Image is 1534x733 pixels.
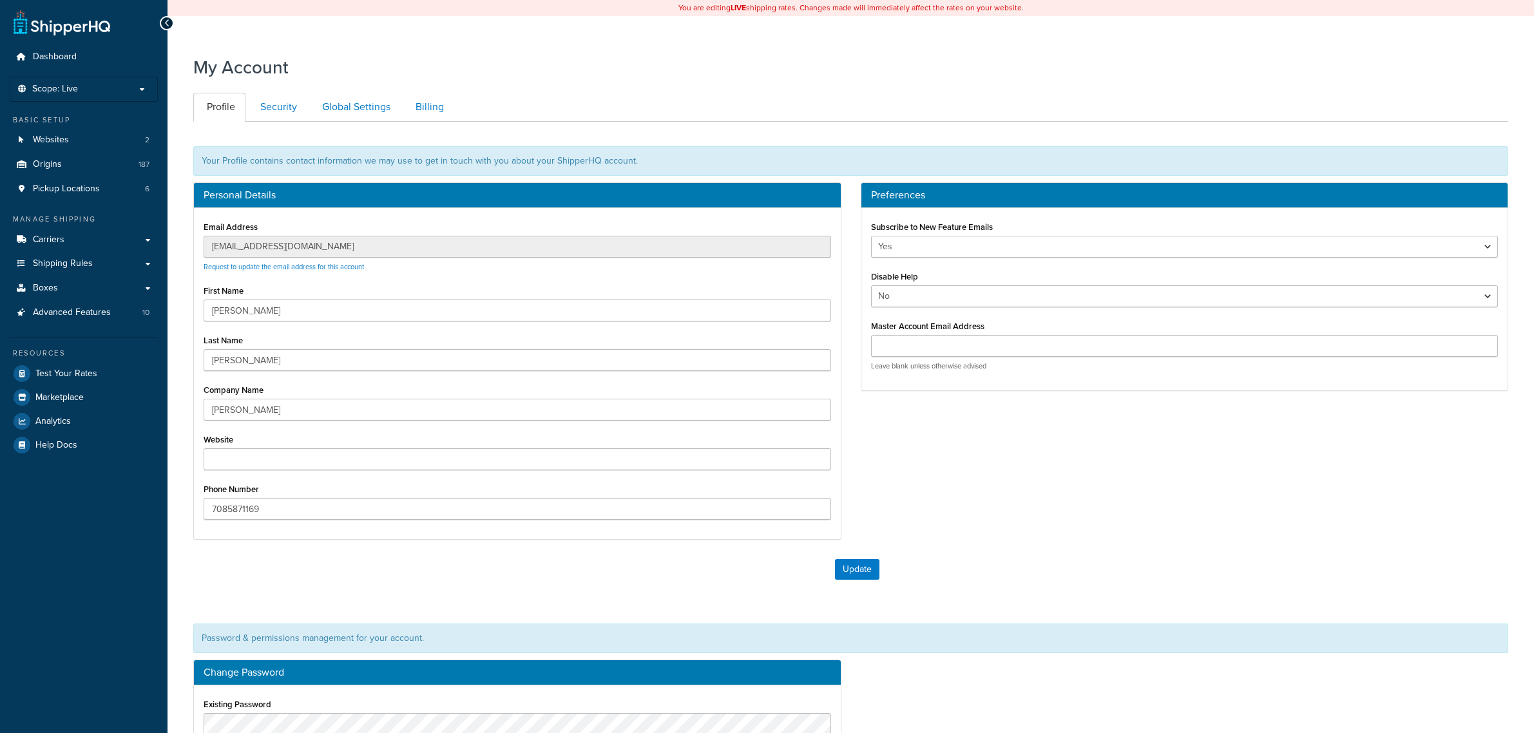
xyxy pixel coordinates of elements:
li: Origins [10,153,158,176]
div: Password & permissions management for your account. [193,624,1508,653]
button: Update [835,559,879,580]
span: Advanced Features [33,307,111,318]
span: Help Docs [35,440,77,451]
span: Analytics [35,416,71,427]
div: Resources [10,348,158,359]
label: Company Name [204,385,264,395]
a: Profile [193,93,245,122]
div: Manage Shipping [10,214,158,225]
li: Pickup Locations [10,177,158,201]
span: 2 [145,135,149,146]
label: Master Account Email Address [871,321,984,331]
a: Analytics [10,410,158,433]
label: First Name [204,286,244,296]
b: LIVE [731,2,746,14]
a: Help Docs [10,433,158,457]
span: Shipping Rules [33,258,93,269]
a: Billing [402,93,454,122]
h3: Change Password [204,667,831,678]
label: Phone Number [204,484,259,494]
a: Request to update the email address for this account [204,262,364,272]
a: Marketplace [10,386,158,409]
a: Shipping Rules [10,252,158,276]
span: Test Your Rates [35,368,97,379]
a: Dashboard [10,45,158,69]
a: Websites 2 [10,128,158,152]
span: Scope: Live [32,84,78,95]
span: Origins [33,159,62,170]
h3: Personal Details [204,189,831,201]
li: Advanced Features [10,301,158,325]
li: Websites [10,128,158,152]
span: Boxes [33,283,58,294]
span: Dashboard [33,52,77,62]
p: Leave blank unless otherwise advised [871,361,1499,371]
label: Disable Help [871,272,918,281]
a: Test Your Rates [10,362,158,385]
div: Basic Setup [10,115,158,126]
label: Subscribe to New Feature Emails [871,222,993,232]
label: Last Name [204,336,243,345]
a: Security [247,93,307,122]
a: Advanced Features 10 [10,301,158,325]
div: Your Profile contains contact information we may use to get in touch with you about your ShipperH... [193,146,1508,176]
span: Carriers [33,234,64,245]
label: Website [204,435,233,444]
span: Pickup Locations [33,184,100,195]
label: Email Address [204,222,258,232]
a: Boxes [10,276,158,300]
a: Origins 187 [10,153,158,176]
span: 6 [145,184,149,195]
a: ShipperHQ Home [14,10,110,35]
h1: My Account [193,55,289,80]
a: Carriers [10,228,158,252]
span: Marketplace [35,392,84,403]
span: 187 [139,159,149,170]
a: Pickup Locations 6 [10,177,158,201]
span: Websites [33,135,69,146]
span: 10 [142,307,149,318]
h3: Preferences [871,189,1499,201]
label: Existing Password [204,700,271,709]
a: Global Settings [309,93,401,122]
